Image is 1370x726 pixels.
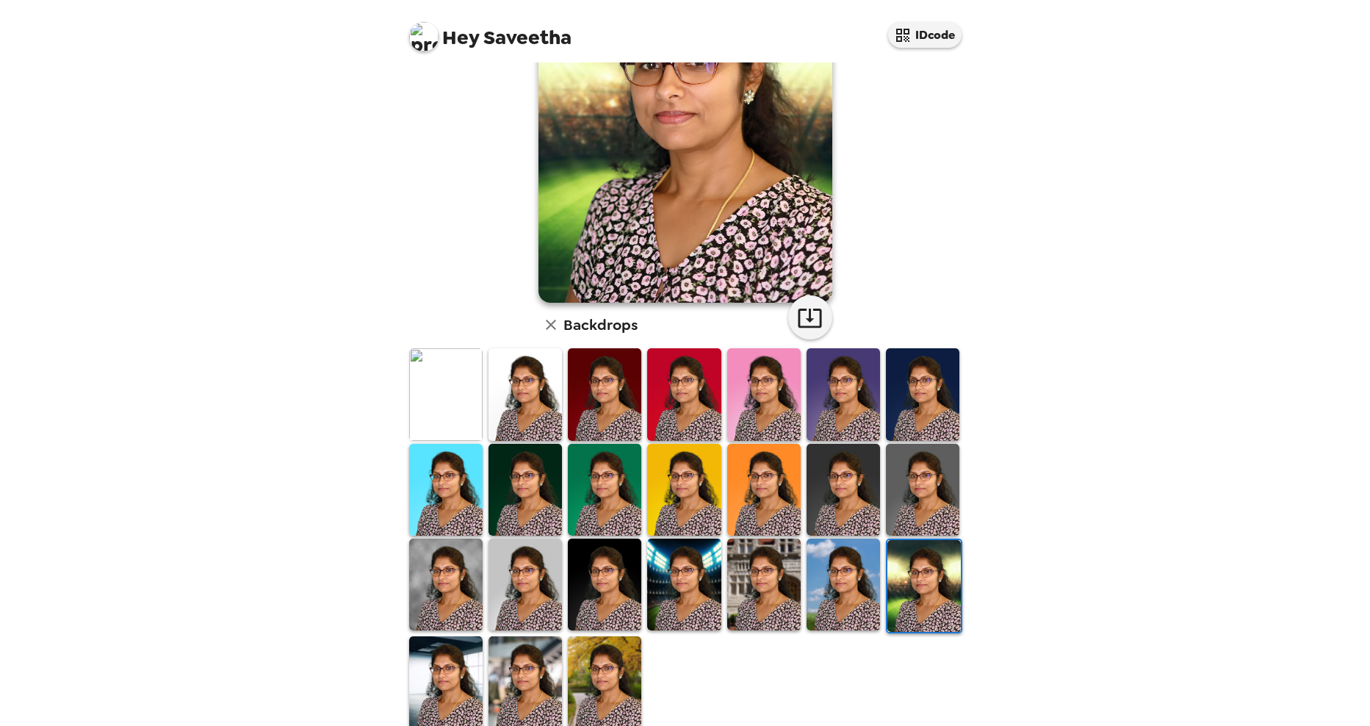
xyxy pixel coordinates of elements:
[409,22,439,51] img: profile pic
[888,22,962,48] button: IDcode
[442,24,479,51] span: Hey
[409,15,572,48] span: Saveetha
[563,313,638,337] h6: Backdrops
[409,348,483,440] img: Original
